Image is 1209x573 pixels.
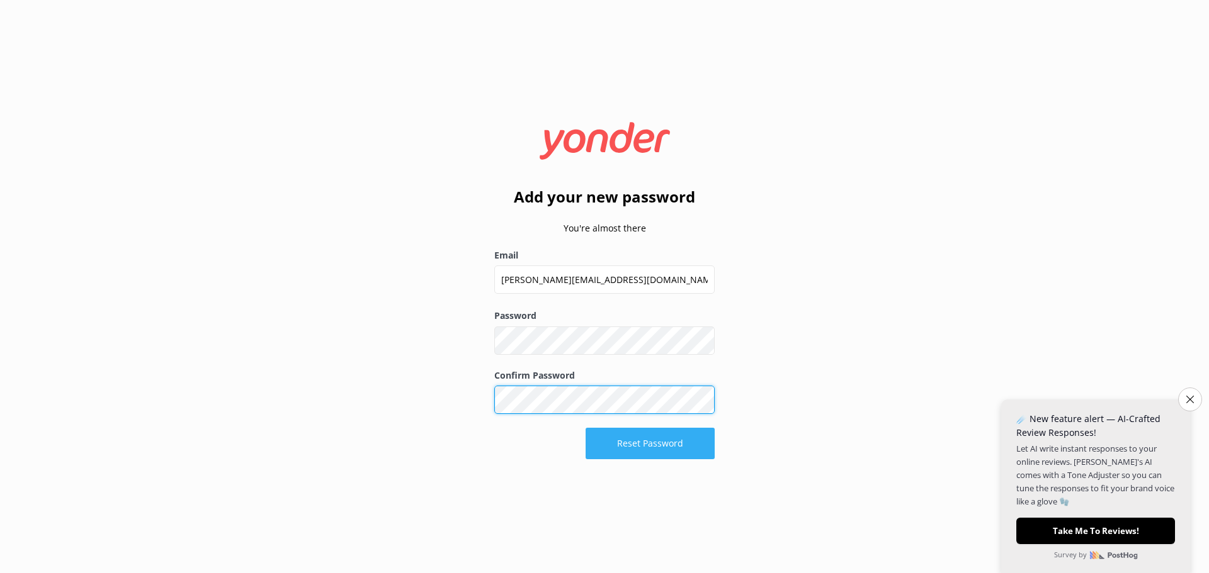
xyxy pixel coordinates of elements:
button: Reset Password [586,428,715,459]
button: Show password [690,387,715,413]
label: Password [494,309,715,323]
label: Email [494,248,715,262]
p: You're almost there [494,221,715,235]
input: user@emailaddress.com [494,265,715,294]
h2: Add your new password [494,185,715,209]
button: Show password [690,328,715,353]
label: Confirm Password [494,369,715,382]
